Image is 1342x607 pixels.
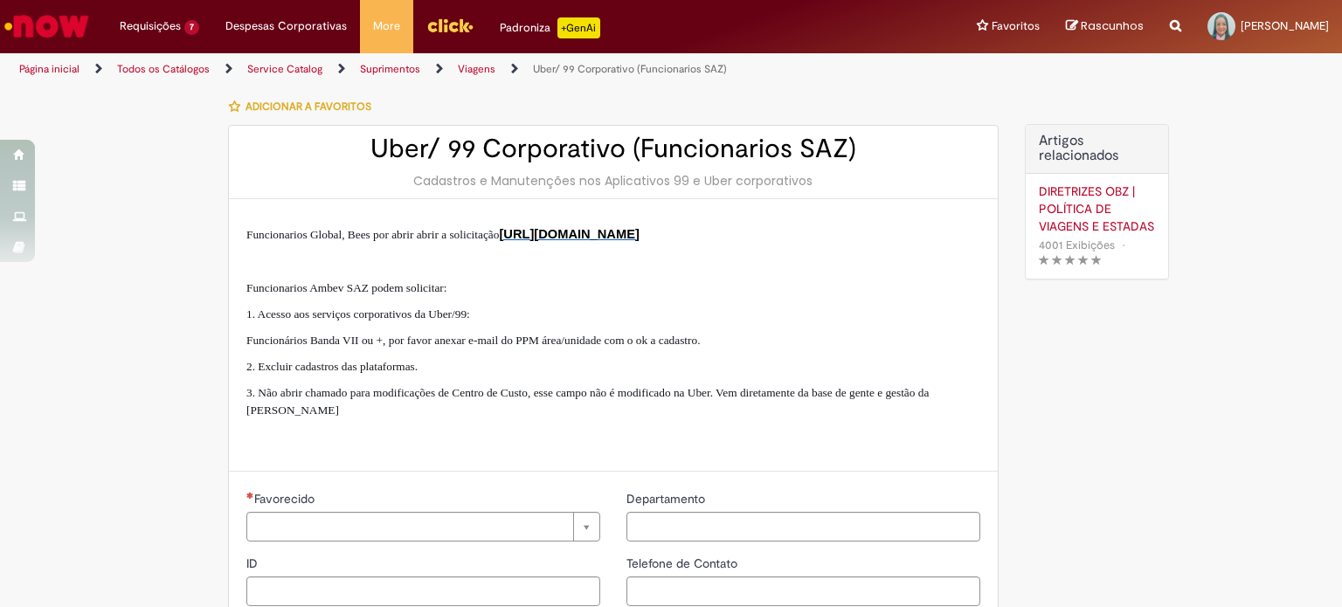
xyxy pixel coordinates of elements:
span: Despesas Corporativas [225,17,347,35]
a: DIRETRIZES OBZ | POLÍTICA DE VIAGENS E ESTADAS [1039,183,1155,235]
button: Adicionar a Favoritos [228,88,381,125]
span: Funcionários Banda VII ou +, por favor anexar e-mail do PPM área/unidade com o ok a cadastro. [246,334,701,347]
span: • [1118,233,1129,257]
a: Todos os Catálogos [117,62,210,76]
a: Suprimentos [360,62,420,76]
a: Service Catalog [247,62,322,76]
span: Funcionarios Ambev SAZ podem solicitar: [246,281,447,294]
img: click_logo_yellow_360x200.png [426,12,474,38]
span: Departamento [626,491,709,507]
span: Telefone de Contato [626,555,741,571]
a: Uber/ 99 Corporativo (Funcionarios SAZ) [533,62,727,76]
span: Rascunhos [1081,17,1144,34]
span: 1. Acesso aos serviços corporativos da Uber/99: [246,307,470,321]
a: [URL][DOMAIN_NAME] [499,227,639,241]
input: ID [246,576,600,606]
input: Telefone de Contato [626,576,980,606]
a: Rascunhos [1066,18,1144,35]
h2: Uber/ 99 Corporativo (Funcionarios SAZ) [246,135,980,163]
span: Favoritos [992,17,1040,35]
span: Necessários [246,492,254,499]
ul: Trilhas de página [13,53,882,86]
span: ID [246,555,261,571]
span: 2. Excluir cadastros das plataformas. [246,360,418,373]
span: [PERSON_NAME] [1241,18,1329,33]
span: Adicionar a Favoritos [246,100,371,114]
span: 7 [184,20,199,35]
a: Limpar campo Favorecido [246,512,600,541]
span: More [373,17,400,35]
span: 3. Não abrir chamado para modificações de Centro de Custo, esse campo não é modificado na Uber. V... [246,386,929,417]
span: Requisições [120,17,181,35]
p: +GenAi [557,17,600,38]
h3: Artigos relacionados [1039,134,1155,164]
a: Página inicial [19,62,80,76]
input: Departamento [626,512,980,541]
img: ServiceNow [2,9,92,44]
div: Cadastros e Manutenções nos Aplicativos 99 e Uber corporativos [246,172,980,190]
span: 4001 Exibições [1039,238,1115,252]
div: Padroniza [500,17,600,38]
span: Necessários - Favorecido [254,491,318,507]
span: Funcionarios Global, Bees por abrir abrir a solicitação [246,228,642,241]
a: Viagens [458,62,495,76]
